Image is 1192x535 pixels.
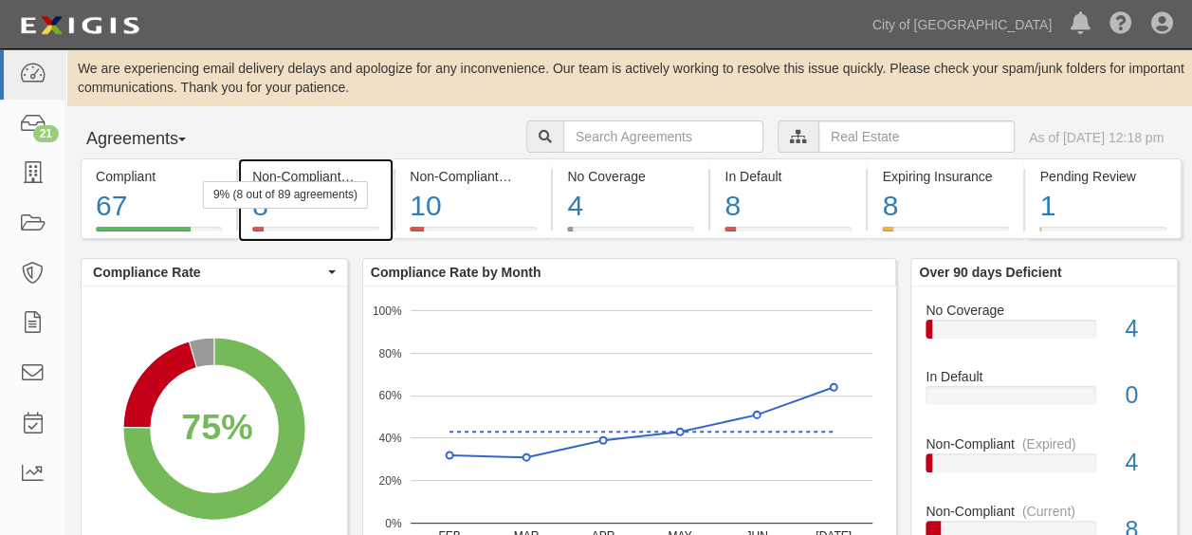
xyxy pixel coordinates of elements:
[563,120,763,153] input: Search Agreements
[82,259,347,286] button: Compliance Rate
[181,402,252,453] div: 75%
[553,227,708,242] a: No Coverage4
[1110,312,1177,346] div: 4
[66,59,1192,97] div: We are experiencing email delivery delays and apologize for any inconvenience. Our team is active...
[911,367,1177,386] div: In Default
[926,434,1163,502] a: Non-Compliant(Expired)4
[385,516,402,529] text: 0%
[567,186,694,227] div: 4
[882,186,1009,227] div: 8
[868,227,1023,242] a: Expiring Insurance8
[348,167,401,186] div: (Current)
[203,181,368,209] div: 9% (8 out of 89 agreements)
[911,301,1177,320] div: No Coverage
[81,120,223,158] button: Agreements
[252,167,379,186] div: Non-Compliant (Current)
[882,167,1009,186] div: Expiring Insurance
[724,186,852,227] div: 8
[926,301,1163,368] a: No Coverage4
[1110,446,1177,480] div: 4
[1110,378,1177,413] div: 0
[395,227,551,242] a: Non-Compliant(Expired)10
[710,227,866,242] a: In Default8
[919,265,1061,280] b: Over 90 days Deficient
[81,227,236,242] a: Compliant67
[1022,502,1075,521] div: (Current)
[378,432,401,445] text: 40%
[378,389,401,402] text: 60%
[1025,227,1181,242] a: Pending Review1
[96,167,222,186] div: Compliant
[911,502,1177,521] div: Non-Compliant
[93,263,323,282] span: Compliance Rate
[410,167,537,186] div: Non-Compliant (Expired)
[96,186,222,227] div: 67
[818,120,1015,153] input: Real Estate
[373,304,402,317] text: 100%
[238,227,394,242] a: Non-Compliant(Current)89% (8 out of 89 agreements)
[506,167,560,186] div: (Expired)
[926,367,1163,434] a: In Default0
[371,265,541,280] b: Compliance Rate by Month
[410,186,537,227] div: 10
[1109,13,1132,36] i: Help Center - Complianz
[1029,128,1164,147] div: As of [DATE] 12:18 pm
[863,6,1061,44] a: City of [GEOGRAPHIC_DATA]
[14,9,145,43] img: logo-5460c22ac91f19d4615b14bd174203de0afe785f0fc80cf4dbbc73dc1793850b.png
[1039,167,1165,186] div: Pending Review
[378,346,401,360] text: 80%
[911,434,1177,453] div: Non-Compliant
[1039,186,1165,227] div: 1
[567,167,694,186] div: No Coverage
[1022,434,1076,453] div: (Expired)
[378,474,401,488] text: 20%
[724,167,852,186] div: In Default
[33,125,59,142] div: 21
